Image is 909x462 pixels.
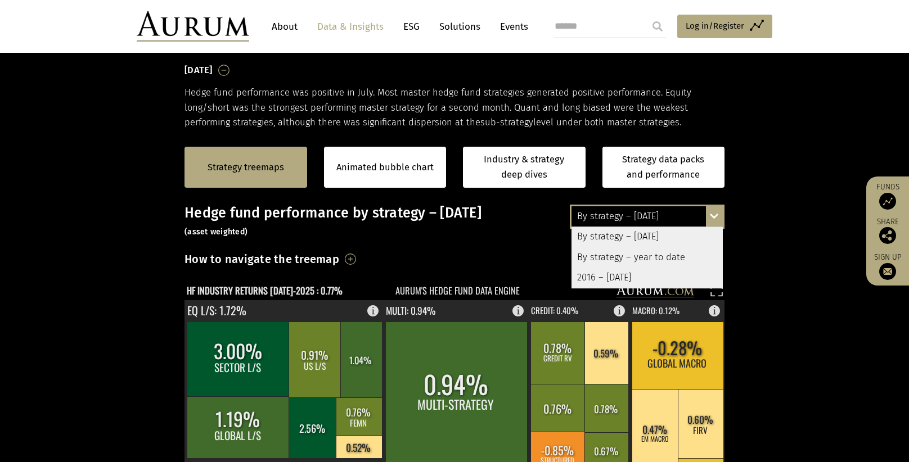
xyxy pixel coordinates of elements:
[184,62,213,79] h3: [DATE]
[184,250,339,269] h3: How to navigate the treemap
[434,16,486,37] a: Solutions
[571,268,723,288] div: 2016 – [DATE]
[266,16,303,37] a: About
[480,117,533,128] span: sub-strategy
[872,218,903,244] div: Share
[571,227,723,247] div: By strategy – [DATE]
[571,247,723,268] div: By strategy – year to date
[137,11,249,42] img: Aurum
[312,16,389,37] a: Data & Insights
[677,15,772,38] a: Log in/Register
[879,227,896,244] img: Share this post
[184,205,724,238] h3: Hedge fund performance by strategy – [DATE]
[686,19,744,33] span: Log in/Register
[398,16,425,37] a: ESG
[879,193,896,210] img: Access Funds
[571,206,723,227] div: By strategy – [DATE]
[879,263,896,280] img: Sign up to our newsletter
[184,85,724,130] p: Hedge fund performance was positive in July. Most master hedge fund strategies generated positive...
[872,252,903,280] a: Sign up
[184,227,247,237] small: (asset weighted)
[646,15,669,38] input: Submit
[208,160,284,175] a: Strategy treemaps
[494,16,528,37] a: Events
[336,160,434,175] a: Animated bubble chart
[602,147,725,188] a: Strategy data packs and performance
[463,147,586,188] a: Industry & strategy deep dives
[872,182,903,210] a: Funds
